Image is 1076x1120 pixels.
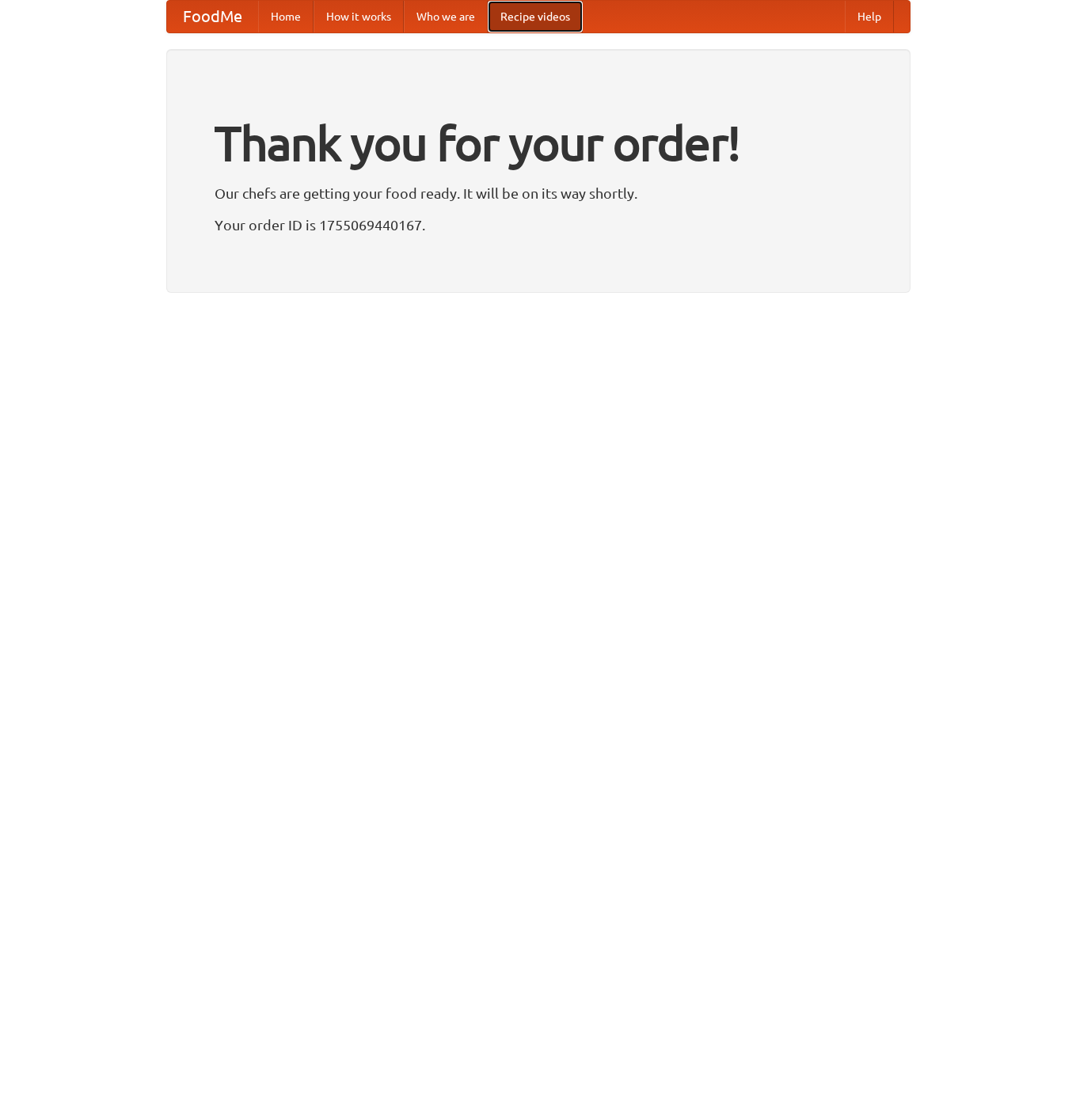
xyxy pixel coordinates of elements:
[215,213,862,237] p: Your order ID is 1755069440167.
[215,181,862,205] p: Our chefs are getting your food ready. It will be on its way shortly.
[258,1,314,32] a: Home
[167,1,258,32] a: FoodMe
[215,105,862,181] h1: Thank you for your order!
[404,1,488,32] a: Who we are
[314,1,404,32] a: How it works
[845,1,894,32] a: Help
[488,1,583,32] a: Recipe videos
